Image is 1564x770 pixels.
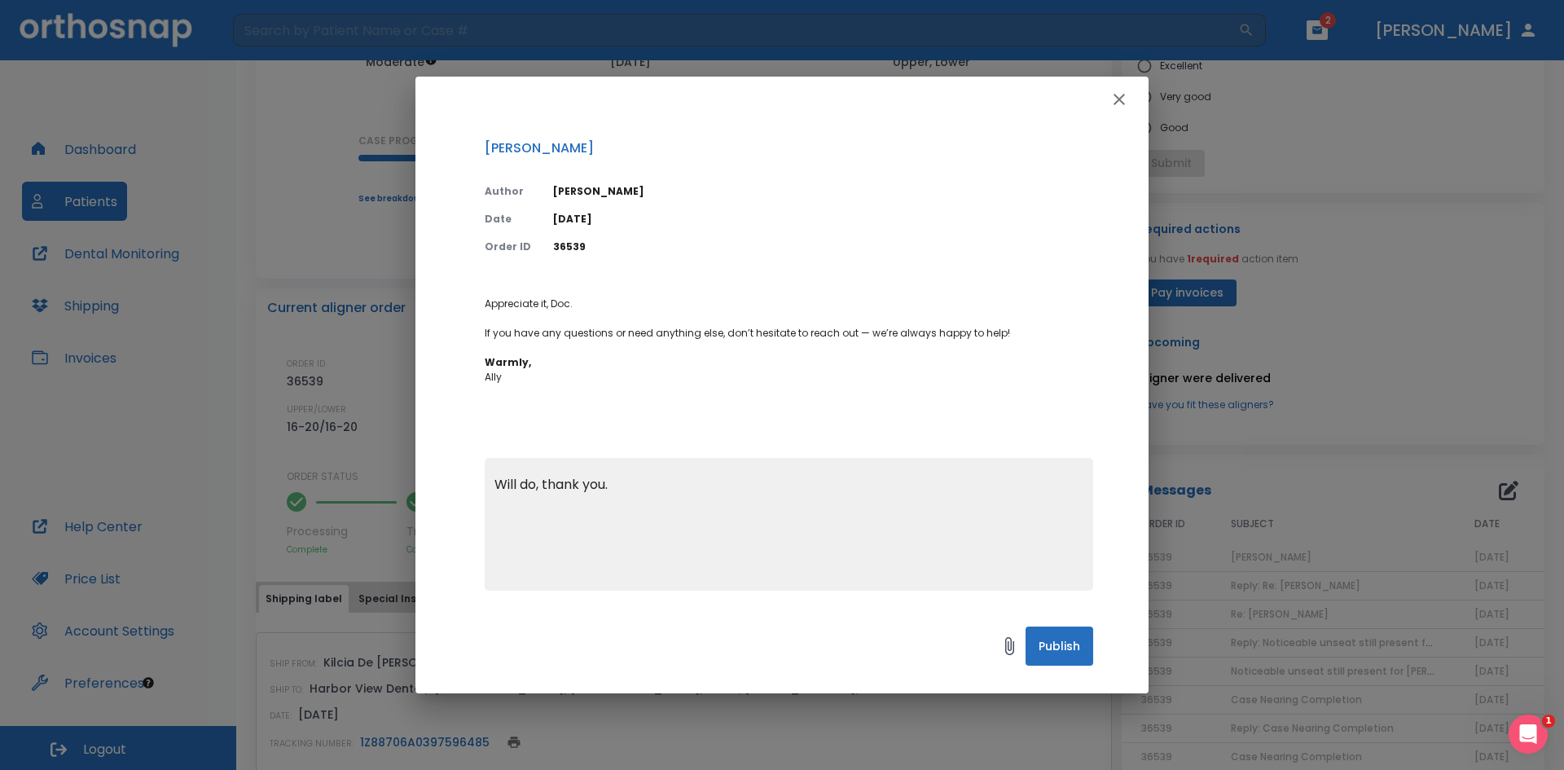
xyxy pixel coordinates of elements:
[485,184,534,199] p: Author
[1542,715,1555,728] span: 1
[485,139,1093,158] p: [PERSON_NAME]
[553,212,1093,227] p: [DATE]
[485,240,534,254] p: Order ID
[485,212,534,227] p: Date
[485,355,531,369] strong: ​﻿Warmly,
[553,184,1093,199] p: [PERSON_NAME]
[1026,627,1093,666] button: Publish
[553,240,1093,254] p: 36539
[485,297,1093,385] p: Appreciate it, Doc. ﻿If you have any questions or need anything else, don’t hesitate to reach out...
[1509,715,1548,754] iframe: Intercom live chat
